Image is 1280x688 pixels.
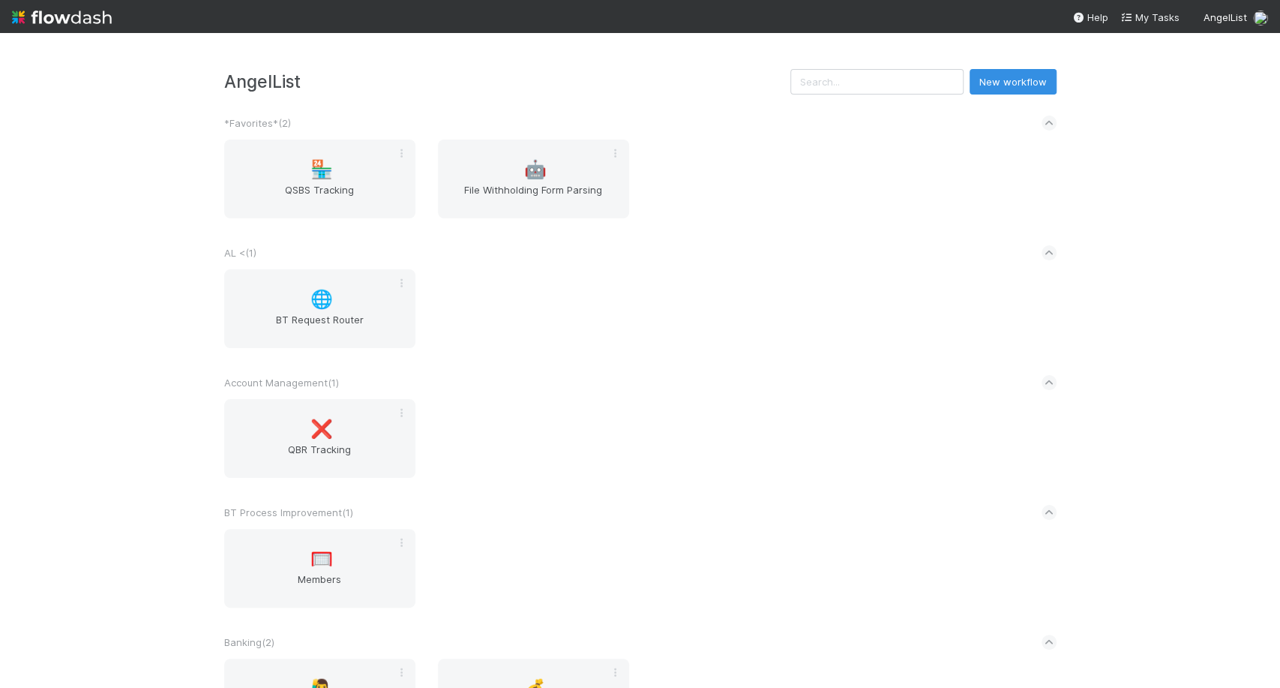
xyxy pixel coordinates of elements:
[444,182,623,212] span: File Withholding Form Parsing
[1120,10,1180,25] a: My Tasks
[524,160,547,179] span: 🤖
[12,5,112,30] img: logo-inverted-e16ddd16eac7371096b0.svg
[224,529,415,608] a: 🥅Members
[224,140,415,218] a: 🏪QSBS Tracking
[230,312,409,342] span: BT Request Router
[1072,10,1108,25] div: Help
[230,442,409,472] span: QBR Tracking
[1253,11,1268,26] img: avatar_66854b90-094e-431f-b713-6ac88429a2b8.png
[310,160,333,179] span: 🏪
[224,636,274,648] span: Banking ( 2 )
[224,117,291,129] span: *Favorites* ( 2 )
[230,182,409,212] span: QSBS Tracking
[310,419,333,439] span: ❌
[1204,11,1247,23] span: AngelList
[790,69,964,95] input: Search...
[224,377,339,389] span: Account Management ( 1 )
[970,69,1057,95] button: New workflow
[224,399,415,478] a: ❌QBR Tracking
[310,549,333,569] span: 🥅
[310,290,333,309] span: 🌐
[438,140,629,218] a: 🤖File Withholding Form Parsing
[224,269,415,348] a: 🌐BT Request Router
[224,247,256,259] span: AL < ( 1 )
[230,572,409,602] span: Members
[1120,11,1180,23] span: My Tasks
[224,506,353,518] span: BT Process Improvement ( 1 )
[224,71,790,92] h3: AngelList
